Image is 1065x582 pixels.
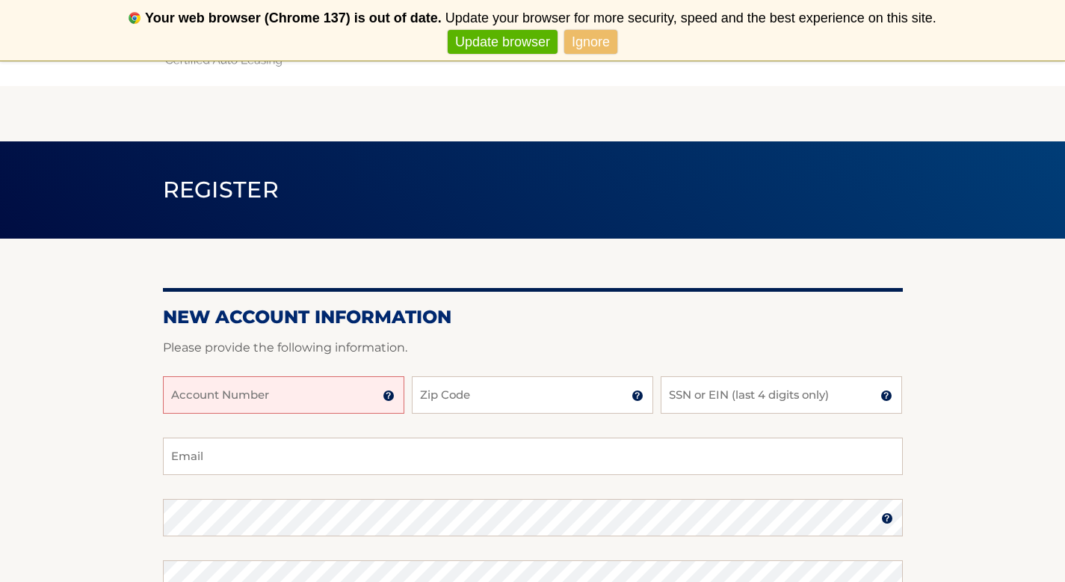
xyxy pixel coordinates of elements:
input: SSN or EIN (last 4 digits only) [661,376,902,414]
input: Zip Code [412,376,653,414]
input: Email [163,438,903,475]
p: Please provide the following information. [163,337,903,358]
span: Register [163,176,280,203]
img: tooltip.svg [881,512,893,524]
img: tooltip.svg [632,390,643,402]
input: Account Number [163,376,404,414]
h2: New Account Information [163,306,903,328]
img: tooltip.svg [383,390,395,402]
a: Ignore [564,30,617,55]
span: Update your browser for more security, speed and the best experience on this site. [445,10,936,25]
img: tooltip.svg [880,390,892,402]
b: Your web browser (Chrome 137) is out of date. [145,10,442,25]
a: Update browser [448,30,558,55]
